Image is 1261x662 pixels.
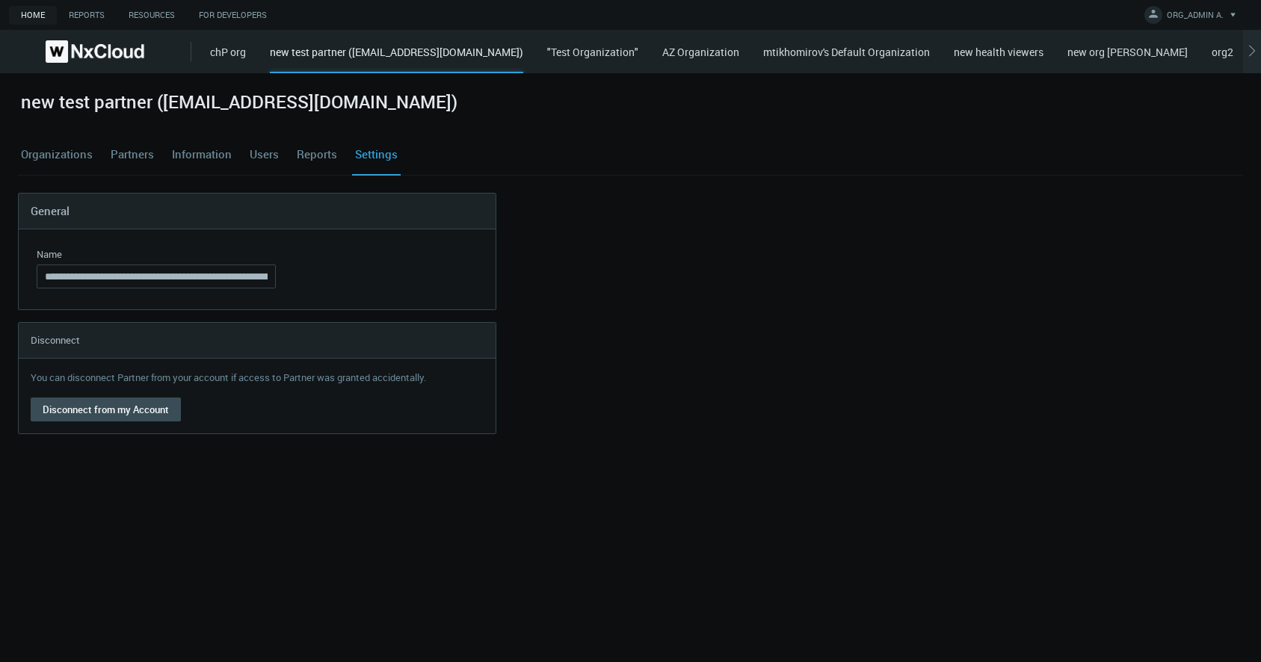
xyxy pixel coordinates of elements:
a: Reports [57,6,117,25]
h4: General [31,204,484,217]
a: mtikhomirov's Default Organization [763,45,930,59]
a: Users [247,134,282,175]
a: Partners [108,134,157,175]
div: You can disconnect Partner from your account if access to Partner was granted accidentally. [31,371,484,386]
a: Resources [117,6,187,25]
label: Name [37,247,62,262]
div: new test partner ([EMAIL_ADDRESS][DOMAIN_NAME]) [270,44,523,73]
h2: new test partner ([EMAIL_ADDRESS][DOMAIN_NAME]) [21,91,457,113]
span: ORG_ADMIN A. [1167,9,1224,26]
a: Information [169,134,235,175]
a: "Test Organization" [547,45,638,59]
a: chP org [210,45,246,59]
a: Organizations [18,134,96,175]
a: new org [PERSON_NAME] [1067,45,1188,59]
img: Nx Cloud logo [46,40,144,63]
a: Settings [352,134,401,175]
a: For Developers [187,6,279,25]
a: org2 [1212,45,1233,59]
a: Home [9,6,57,25]
a: new health viewers [954,45,1043,59]
header: Disconnect [31,333,484,348]
a: Reports [294,134,340,175]
button: Disconnect from my Account [31,397,181,421]
a: AZ Organization [662,45,739,59]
